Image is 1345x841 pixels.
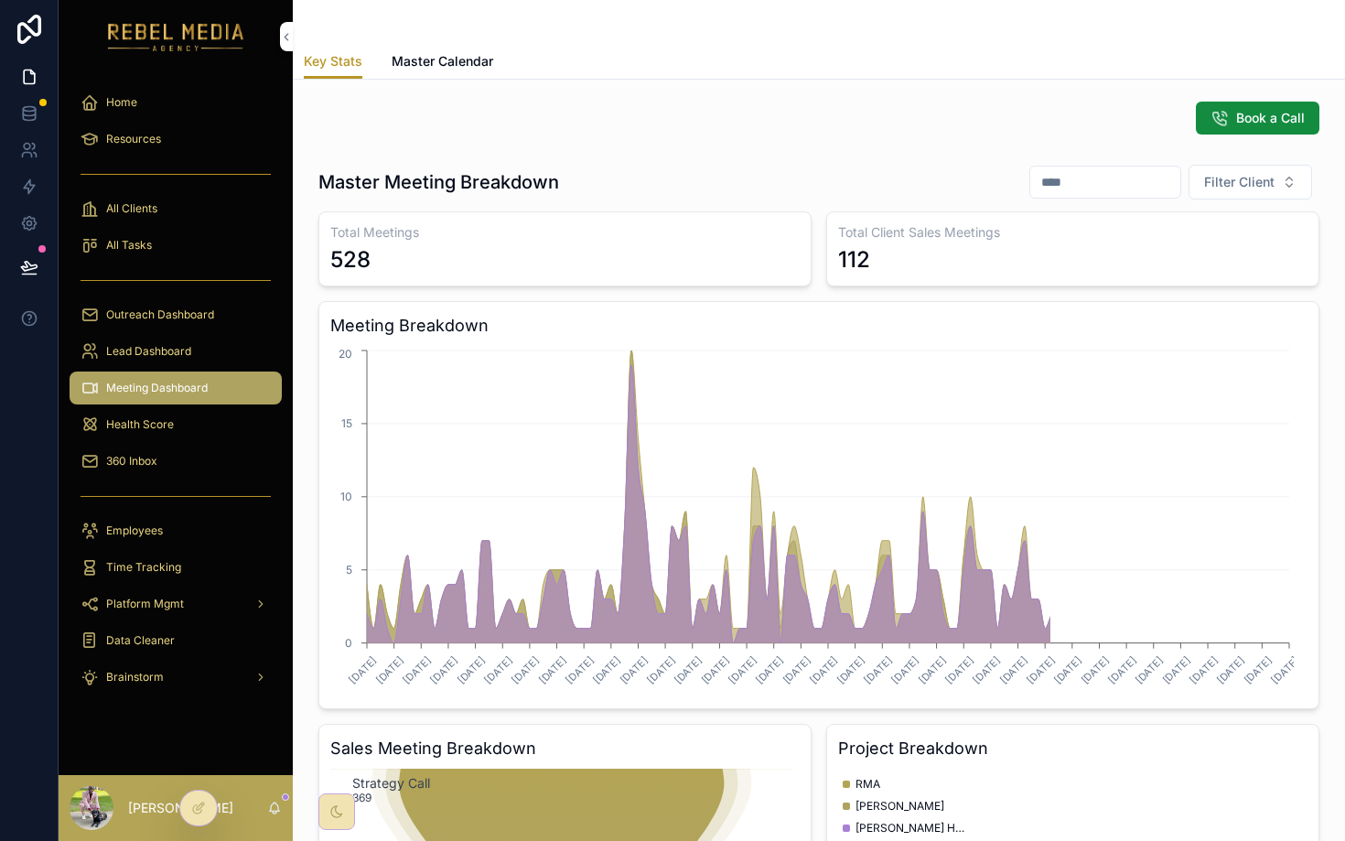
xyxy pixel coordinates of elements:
text: [DATE] [509,653,542,686]
text: [DATE] [1242,653,1275,686]
span: Key Stats [304,52,362,70]
text: [DATE] [970,653,1003,686]
tspan: 15 [341,416,352,430]
text: [DATE] [1268,653,1301,686]
text: [DATE] [482,653,515,686]
text: [DATE] [997,653,1030,686]
text: [DATE] [699,653,732,686]
text: [DATE] [1160,653,1193,686]
p: [PERSON_NAME] [128,799,233,817]
text: [DATE] [862,653,895,686]
tspan: 20 [339,347,352,361]
text: [DATE] [644,653,677,686]
text: [DATE] [346,653,379,686]
text: [DATE] [401,653,434,686]
text: [DATE] [1187,653,1220,686]
a: Lead Dashboard [70,335,282,368]
h1: Master Meeting Breakdown [318,169,559,195]
span: Home [106,95,137,110]
a: Brainstorm [70,661,282,694]
span: Master Calendar [392,52,493,70]
div: 112 [838,245,870,275]
text: [DATE] [1105,653,1138,686]
text: [DATE] [1214,653,1247,686]
span: All Tasks [106,238,152,253]
text: [DATE] [672,653,705,686]
a: All Clients [70,192,282,225]
text: [DATE] [807,653,840,686]
span: 360 Inbox [106,454,157,469]
span: Health Score [106,417,174,432]
text: Strategy Call [352,775,430,792]
tspan: 0 [345,636,352,650]
a: Key Stats [304,45,362,80]
text: [DATE] [888,653,921,686]
text: [DATE] [1133,653,1166,686]
a: Employees [70,514,282,547]
text: [DATE] [427,653,460,686]
button: Select Button [1189,165,1312,199]
text: [DATE] [564,653,597,686]
a: All Tasks [70,229,282,262]
text: [DATE] [916,653,949,686]
h3: Total Meetings [330,223,800,242]
span: Outreach Dashboard [106,307,214,322]
tspan: 10 [340,490,352,503]
h3: Project Breakdown [838,736,1307,761]
span: Data Cleaner [106,633,175,648]
div: scrollable content [59,73,293,717]
span: Lead Dashboard [106,344,191,359]
text: [DATE] [1051,653,1084,686]
span: Book a Call [1236,109,1305,127]
h3: Meeting Breakdown [330,313,1307,339]
h3: Total Client Sales Meetings [838,223,1307,242]
a: Outreach Dashboard [70,298,282,331]
span: RMA [855,777,880,792]
div: chart [330,346,1307,697]
text: [DATE] [780,653,813,686]
text: [DATE] [726,653,759,686]
text: [DATE] [943,653,976,686]
text: [DATE] [373,653,406,686]
a: Data Cleaner [70,624,282,657]
text: [DATE] [1025,653,1058,686]
h3: Sales Meeting Breakdown [330,736,800,761]
text: [DATE] [834,653,867,686]
text: [DATE] [753,653,786,686]
span: Platform Mgmt [106,597,184,611]
text: [DATE] [618,653,651,686]
a: Resources [70,123,282,156]
a: Platform Mgmt [70,588,282,620]
a: Health Score [70,408,282,441]
a: Time Tracking [70,551,282,584]
text: [DATE] [536,653,569,686]
button: Book a Call [1196,102,1319,135]
tspan: 5 [346,563,352,577]
a: Master Calendar [392,45,493,81]
span: Filter Client [1204,173,1275,191]
span: Resources [106,132,161,146]
span: All Clients [106,201,157,216]
span: Brainstorm [106,670,164,685]
span: Employees [106,523,163,538]
a: Meeting Dashboard [70,372,282,404]
a: 360 Inbox [70,445,282,478]
span: [PERSON_NAME] [855,799,944,814]
text: 369 [352,791,371,804]
a: Home [70,86,282,119]
text: [DATE] [1079,653,1112,686]
div: 528 [330,245,371,275]
text: [DATE] [455,653,488,686]
span: Time Tracking [106,560,181,575]
span: Meeting Dashboard [106,381,208,395]
img: App logo [108,22,244,51]
text: [DATE] [590,653,623,686]
span: [PERSON_NAME] Healthcare Advisors [855,821,965,836]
